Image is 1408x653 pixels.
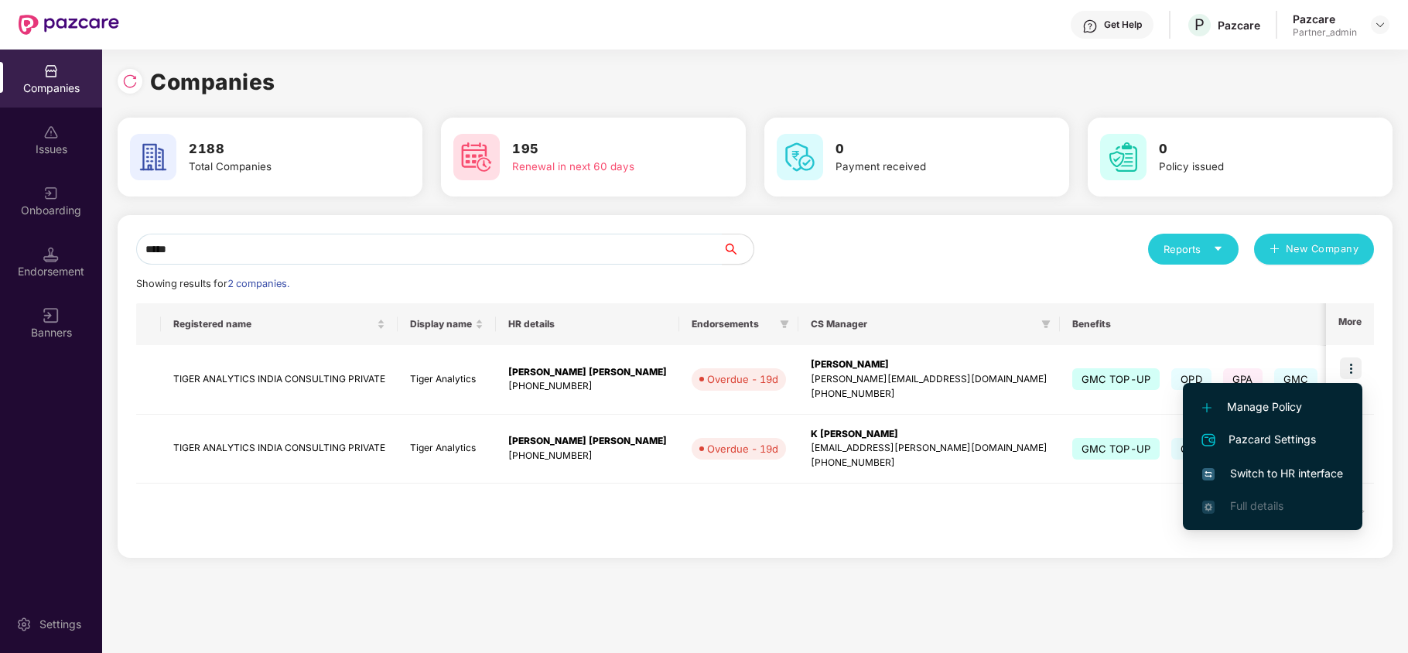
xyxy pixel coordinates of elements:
span: Manage Policy [1202,398,1343,415]
h3: 0 [1159,139,1341,159]
div: [PERSON_NAME] [811,357,1047,372]
img: svg+xml;base64,PHN2ZyB3aWR0aD0iMjAiIGhlaWdodD0iMjAiIHZpZXdCb3g9IjAgMCAyMCAyMCIgZmlsbD0ibm9uZSIgeG... [43,186,59,201]
img: svg+xml;base64,PHN2ZyB4bWxucz0iaHR0cDovL3d3dy53My5vcmcvMjAwMC9zdmciIHdpZHRoPSI2MCIgaGVpZ2h0PSI2MC... [130,134,176,180]
img: svg+xml;base64,PHN2ZyBpZD0iQ29tcGFuaWVzIiB4bWxucz0iaHR0cDovL3d3dy53My5vcmcvMjAwMC9zdmciIHdpZHRoPS... [43,63,59,79]
div: Pazcare [1293,12,1357,26]
div: Reports [1164,241,1223,257]
span: OPD [1171,438,1211,460]
h3: 2188 [189,139,371,159]
span: Endorsements [692,318,774,330]
div: Partner_admin [1293,26,1357,39]
div: K [PERSON_NAME] [811,427,1047,442]
span: filter [780,320,789,329]
span: search [722,243,754,255]
div: Total Companies [189,159,371,175]
span: OPD [1171,368,1211,390]
td: TIGER ANALYTICS INDIA CONSULTING PRIVATE [161,345,398,415]
div: Renewal in next 60 days [512,159,695,175]
td: TIGER ANALYTICS INDIA CONSULTING PRIVATE [161,415,398,484]
th: HR details [496,303,679,345]
img: icon [1340,357,1362,379]
th: Benefits [1060,303,1349,345]
img: svg+xml;base64,PHN2ZyB3aWR0aD0iMTYiIGhlaWdodD0iMTYiIHZpZXdCb3g9IjAgMCAxNiAxNiIgZmlsbD0ibm9uZSIgeG... [43,308,59,323]
div: [PERSON_NAME][EMAIL_ADDRESS][DOMAIN_NAME] [811,372,1047,387]
div: Overdue - 19d [707,371,778,387]
span: Registered name [173,318,374,330]
div: [PHONE_NUMBER] [811,387,1047,402]
span: caret-down [1213,244,1223,254]
img: svg+xml;base64,PHN2ZyB4bWxucz0iaHR0cDovL3d3dy53My5vcmcvMjAwMC9zdmciIHdpZHRoPSIxNi4zNjMiIGhlaWdodD... [1202,501,1215,513]
img: svg+xml;base64,PHN2ZyB4bWxucz0iaHR0cDovL3d3dy53My5vcmcvMjAwMC9zdmciIHdpZHRoPSIxMi4yMDEiIGhlaWdodD... [1202,403,1211,412]
h3: 195 [512,139,695,159]
span: Full details [1230,499,1283,512]
td: Tiger Analytics [398,345,496,415]
span: GMC TOP-UP [1072,438,1160,460]
img: svg+xml;base64,PHN2ZyB4bWxucz0iaHR0cDovL3d3dy53My5vcmcvMjAwMC9zdmciIHdpZHRoPSI2MCIgaGVpZ2h0PSI2MC... [453,134,500,180]
div: [PHONE_NUMBER] [811,456,1047,470]
span: Switch to HR interface [1202,465,1343,482]
img: svg+xml;base64,PHN2ZyBpZD0iRHJvcGRvd24tMzJ4MzIiIHhtbG5zPSJodHRwOi8vd3d3LnczLm9yZy8yMDAwL3N2ZyIgd2... [1374,19,1386,31]
button: search [722,234,754,265]
div: Policy issued [1159,159,1341,175]
button: plusNew Company [1254,234,1374,265]
img: svg+xml;base64,PHN2ZyBpZD0iU2V0dGluZy0yMHgyMCIgeG1sbnM9Imh0dHA6Ly93d3cudzMub3JnLzIwMDAvc3ZnIiB3aW... [16,617,32,632]
img: svg+xml;base64,PHN2ZyB4bWxucz0iaHR0cDovL3d3dy53My5vcmcvMjAwMC9zdmciIHdpZHRoPSIyNCIgaGVpZ2h0PSIyNC... [1199,431,1218,450]
img: svg+xml;base64,PHN2ZyB4bWxucz0iaHR0cDovL3d3dy53My5vcmcvMjAwMC9zdmciIHdpZHRoPSIxNiIgaGVpZ2h0PSIxNi... [1202,468,1215,480]
span: GPA [1223,368,1263,390]
span: filter [777,315,792,333]
div: [PHONE_NUMBER] [508,449,667,463]
th: More [1326,303,1374,345]
div: [PERSON_NAME] [PERSON_NAME] [508,365,667,380]
div: Overdue - 19d [707,441,778,456]
div: Settings [35,617,86,632]
img: svg+xml;base64,PHN2ZyB4bWxucz0iaHR0cDovL3d3dy53My5vcmcvMjAwMC9zdmciIHdpZHRoPSI2MCIgaGVpZ2h0PSI2MC... [1100,134,1147,180]
span: filter [1038,315,1054,333]
span: GMC [1274,368,1318,390]
div: Pazcare [1218,18,1260,32]
h1: Companies [150,65,275,99]
th: Display name [398,303,496,345]
div: [EMAIL_ADDRESS][PERSON_NAME][DOMAIN_NAME] [811,441,1047,456]
span: CS Manager [811,318,1035,330]
span: Display name [410,318,472,330]
div: [PHONE_NUMBER] [508,379,667,394]
div: Payment received [836,159,1018,175]
img: svg+xml;base64,PHN2ZyBpZD0iSGVscC0zMngzMiIgeG1sbnM9Imh0dHA6Ly93d3cudzMub3JnLzIwMDAvc3ZnIiB3aWR0aD... [1082,19,1098,34]
th: Registered name [161,303,398,345]
span: GMC TOP-UP [1072,368,1160,390]
span: P [1194,15,1205,34]
span: Showing results for [136,278,289,289]
img: svg+xml;base64,PHN2ZyB3aWR0aD0iMTQuNSIgaGVpZ2h0PSIxNC41IiB2aWV3Qm94PSIwIDAgMTYgMTYiIGZpbGw9Im5vbm... [43,247,59,262]
span: 2 companies. [227,278,289,289]
span: filter [1041,320,1051,329]
td: Tiger Analytics [398,415,496,484]
img: svg+xml;base64,PHN2ZyBpZD0iUmVsb2FkLTMyeDMyIiB4bWxucz0iaHR0cDovL3d3dy53My5vcmcvMjAwMC9zdmciIHdpZH... [122,74,138,89]
img: svg+xml;base64,PHN2ZyBpZD0iSXNzdWVzX2Rpc2FibGVkIiB4bWxucz0iaHR0cDovL3d3dy53My5vcmcvMjAwMC9zdmciIH... [43,125,59,140]
div: [PERSON_NAME] [PERSON_NAME] [508,434,667,449]
img: New Pazcare Logo [19,15,119,35]
span: plus [1270,244,1280,256]
div: Get Help [1104,19,1142,31]
img: svg+xml;base64,PHN2ZyB4bWxucz0iaHR0cDovL3d3dy53My5vcmcvMjAwMC9zdmciIHdpZHRoPSI2MCIgaGVpZ2h0PSI2MC... [777,134,823,180]
h3: 0 [836,139,1018,159]
span: Pazcard Settings [1202,431,1343,450]
span: New Company [1286,241,1359,257]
